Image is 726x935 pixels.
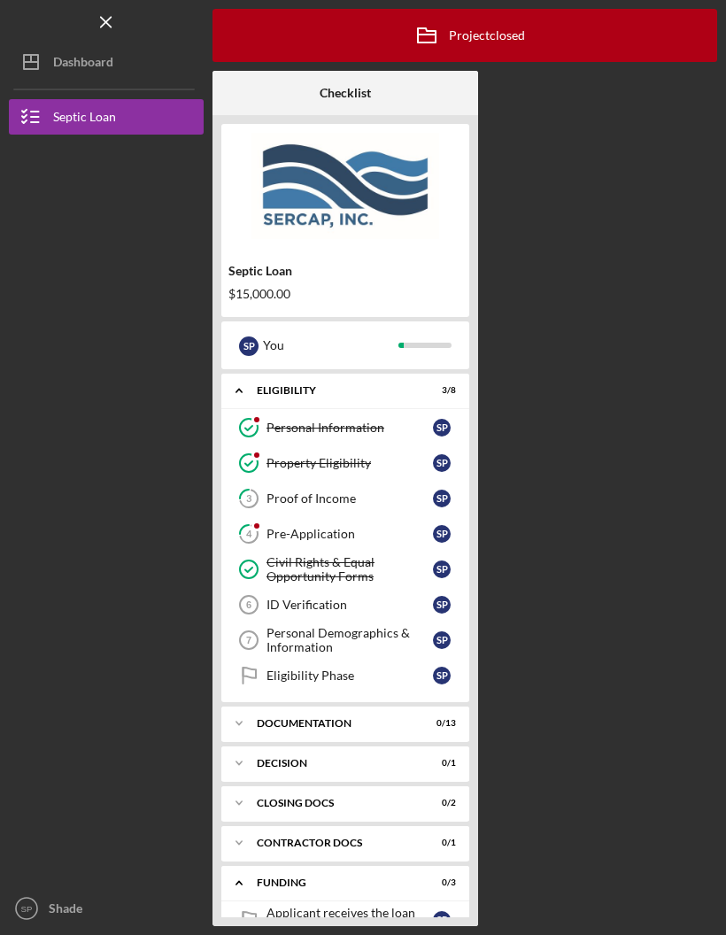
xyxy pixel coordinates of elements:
button: Dashboard [9,44,204,80]
a: Personal InformationSP [230,410,460,445]
div: 0 / 1 [424,838,456,848]
div: Dashboard [53,44,113,84]
div: S P [433,490,451,507]
a: Civil Rights & Equal Opportunity FormsSP [230,552,460,587]
a: Property EligibilitySP [230,445,460,481]
div: Property Eligibility [266,456,433,470]
button: Septic Loan [9,99,204,135]
div: Eligibility Phase [266,668,433,683]
a: 4Pre-ApplicationSP [230,516,460,552]
tspan: 7 [246,635,251,645]
a: 7Personal Demographics & InformationSP [230,622,460,658]
div: Project closed [405,13,525,58]
a: 6ID VerificationSP [230,587,460,622]
div: Personal Demographics & Information [266,626,433,654]
div: You [263,330,398,360]
div: 0 / 1 [424,758,456,769]
div: Funding [257,877,412,888]
div: Septic Loan [228,264,462,278]
div: S P [433,419,451,437]
div: 0 / 3 [424,877,456,888]
div: S P [433,454,451,472]
div: 3 / 8 [424,385,456,396]
a: 3Proof of IncomeSP [230,481,460,516]
div: Septic Loan [53,99,116,139]
tspan: 4 [246,529,252,540]
div: CLOSING DOCS [257,798,412,808]
div: Eligibility [257,385,412,396]
div: Personal Information [266,421,433,435]
button: SPShade [GEOGRAPHIC_DATA] [9,891,204,926]
div: S P [239,336,259,356]
div: Proof of Income [266,491,433,506]
div: $15,000.00 [228,287,462,301]
text: SP [21,904,33,914]
div: 0 / 2 [424,798,456,808]
b: Checklist [320,86,371,100]
div: S P [433,631,451,649]
img: Product logo [221,133,469,239]
div: 0 / 13 [424,718,456,729]
tspan: 3 [246,493,251,505]
a: Eligibility PhaseSP [230,658,460,693]
div: Decision [257,758,412,769]
div: Documentation [257,718,412,729]
div: S P [433,596,451,614]
div: S P [433,525,451,543]
div: Contractor Docs [257,838,412,848]
div: Civil Rights & Equal Opportunity Forms [266,555,433,583]
div: S P [433,667,451,684]
div: S P [433,911,451,929]
div: Pre-Application [266,527,433,541]
div: S P [433,560,451,578]
div: ID Verification [266,598,433,612]
div: Applicant receives the loan closing docs to sign [266,906,433,934]
tspan: 6 [246,599,251,610]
